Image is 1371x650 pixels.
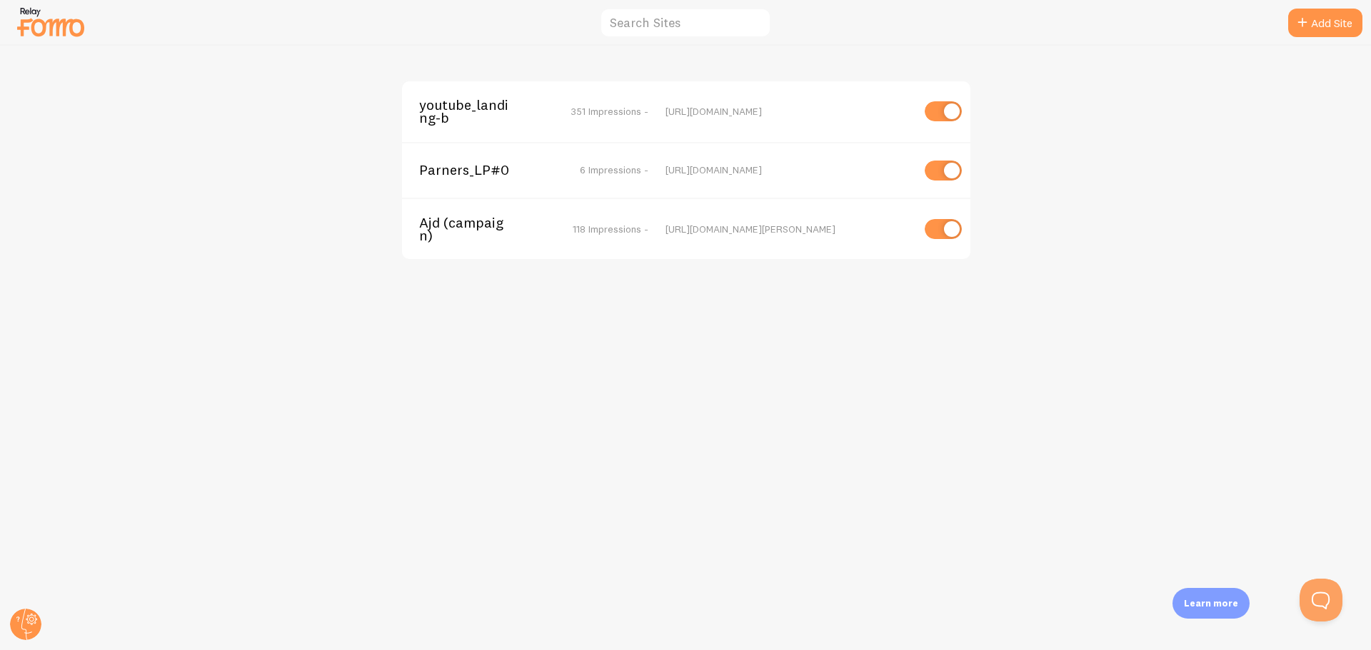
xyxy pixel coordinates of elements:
[419,216,534,243] span: Ajd (campaign)
[666,223,912,235] div: [URL][DOMAIN_NAME][PERSON_NAME]
[1184,596,1238,610] p: Learn more
[573,223,648,235] span: 118 Impressions -
[419,98,534,125] span: youtube_landing-b
[419,163,534,176] span: Parners_LP#0
[15,4,86,40] img: fomo-relay-logo-orange.svg
[571,105,648,118] span: 351 Impressions -
[666,105,912,118] div: [URL][DOMAIN_NAME]
[666,163,912,176] div: [URL][DOMAIN_NAME]
[580,163,648,176] span: 6 Impressions -
[1172,588,1250,619] div: Learn more
[1300,579,1342,621] iframe: Help Scout Beacon - Open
